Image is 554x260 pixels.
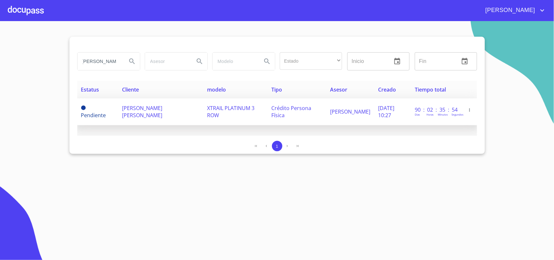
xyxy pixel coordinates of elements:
button: Search [192,54,207,69]
p: Horas [426,113,434,116]
span: [PERSON_NAME] [330,108,370,115]
span: XTRAIL PLATINUM 3 ROW [207,105,254,119]
span: Cliente [122,86,139,93]
input: search [145,53,189,70]
span: [DATE] 10:27 [378,105,394,119]
button: 1 [272,141,282,151]
span: Creado [378,86,396,93]
button: Search [259,54,275,69]
span: Pendiente [81,105,86,110]
span: Asesor [330,86,347,93]
span: Tiempo total [415,86,446,93]
p: Minutos [438,113,448,116]
input: search [213,53,257,70]
span: Pendiente [81,112,106,119]
p: Dias [415,113,420,116]
div: ​ [280,52,342,70]
span: Tipo [272,86,282,93]
span: Estatus [81,86,99,93]
input: search [78,53,122,70]
span: modelo [207,86,226,93]
button: Search [124,54,140,69]
p: Segundos [451,113,463,116]
span: 1 [276,144,278,149]
p: 90 : 02 : 35 : 54 [415,106,459,113]
span: Crédito Persona Física [272,105,312,119]
button: account of current user [481,5,546,16]
span: [PERSON_NAME] [481,5,538,16]
span: [PERSON_NAME] [PERSON_NAME] [122,105,162,119]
